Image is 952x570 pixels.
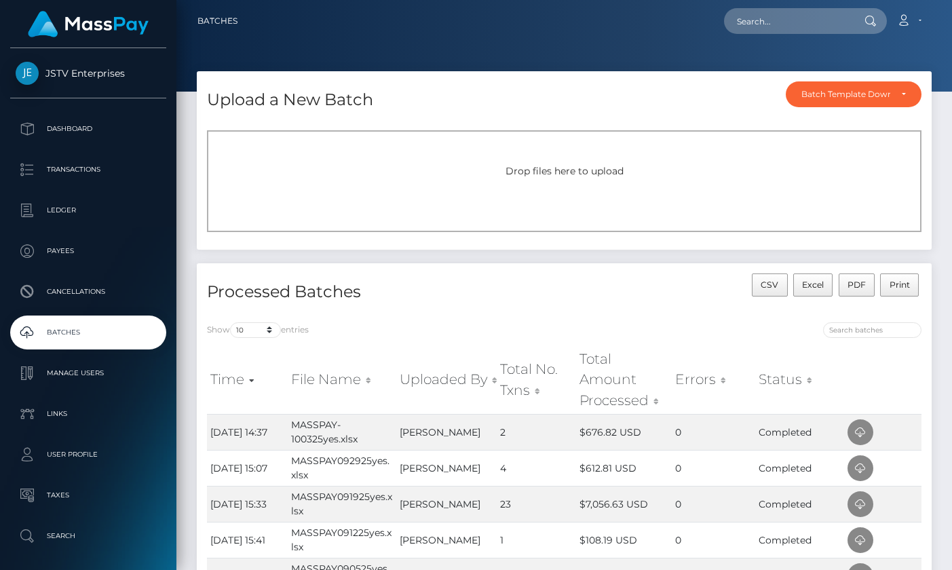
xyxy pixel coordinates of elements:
td: Completed [755,414,844,450]
a: Batches [10,316,166,349]
td: [PERSON_NAME] [396,450,496,486]
a: Cancellations [10,275,166,309]
button: Batch Template Download [786,81,921,107]
th: Errors: activate to sort column ascending [672,345,755,414]
td: 1 [497,522,577,558]
th: Total No. Txns: activate to sort column ascending [497,345,577,414]
td: Completed [755,450,844,486]
td: 0 [672,486,755,522]
th: Status: activate to sort column ascending [755,345,844,414]
td: [DATE] 14:37 [207,414,288,450]
td: 0 [672,450,755,486]
td: [PERSON_NAME] [396,414,496,450]
a: Batches [197,7,237,35]
td: $612.81 USD [576,450,671,486]
a: User Profile [10,438,166,472]
a: Dashboard [10,112,166,146]
p: Cancellations [16,282,161,302]
a: Payees [10,234,166,268]
h4: Upload a New Batch [207,88,373,112]
select: Showentries [230,322,281,338]
div: Batch Template Download [801,89,890,100]
span: PDF [848,280,866,290]
span: JSTV Enterprises [10,67,166,79]
p: Dashboard [16,119,161,139]
td: [PERSON_NAME] [396,486,496,522]
td: Completed [755,522,844,558]
td: MASSPAY-100325yes.xlsx [288,414,396,450]
p: Search [16,526,161,546]
p: Ledger [16,200,161,221]
p: Links [16,404,161,424]
img: MassPay Logo [28,11,149,37]
td: [DATE] 15:33 [207,486,288,522]
a: Search [10,519,166,553]
td: 4 [497,450,577,486]
td: MASSPAY091225yes.xlsx [288,522,396,558]
button: PDF [839,273,875,297]
td: 2 [497,414,577,450]
td: 0 [672,414,755,450]
p: Payees [16,241,161,261]
a: Manage Users [10,356,166,390]
p: Batches [16,322,161,343]
th: Total Amount Processed: activate to sort column ascending [576,345,671,414]
th: File Name: activate to sort column ascending [288,345,396,414]
th: Time: activate to sort column ascending [207,345,288,414]
button: Excel [793,273,833,297]
th: Uploaded By: activate to sort column ascending [396,345,496,414]
td: $108.19 USD [576,522,671,558]
span: Print [890,280,910,290]
a: Links [10,397,166,431]
input: Search... [724,8,852,34]
td: $676.82 USD [576,414,671,450]
p: Taxes [16,485,161,506]
td: MASSPAY091925yes.xlsx [288,486,396,522]
td: MASSPAY092925yes.xlsx [288,450,396,486]
td: 0 [672,522,755,558]
td: [PERSON_NAME] [396,522,496,558]
p: Manage Users [16,363,161,383]
a: Transactions [10,153,166,187]
label: Show entries [207,322,309,338]
input: Search batches [823,322,921,338]
a: Taxes [10,478,166,512]
img: JSTV Enterprises [16,62,39,85]
button: Print [880,273,919,297]
td: $7,056.63 USD [576,486,671,522]
td: Completed [755,486,844,522]
p: User Profile [16,444,161,465]
span: Drop files here to upload [506,165,624,177]
button: CSV [752,273,788,297]
h4: Processed Batches [207,280,554,304]
td: [DATE] 15:07 [207,450,288,486]
span: Excel [802,280,824,290]
a: Ledger [10,193,166,227]
td: 23 [497,486,577,522]
p: Transactions [16,159,161,180]
span: CSV [761,280,778,290]
td: [DATE] 15:41 [207,522,288,558]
